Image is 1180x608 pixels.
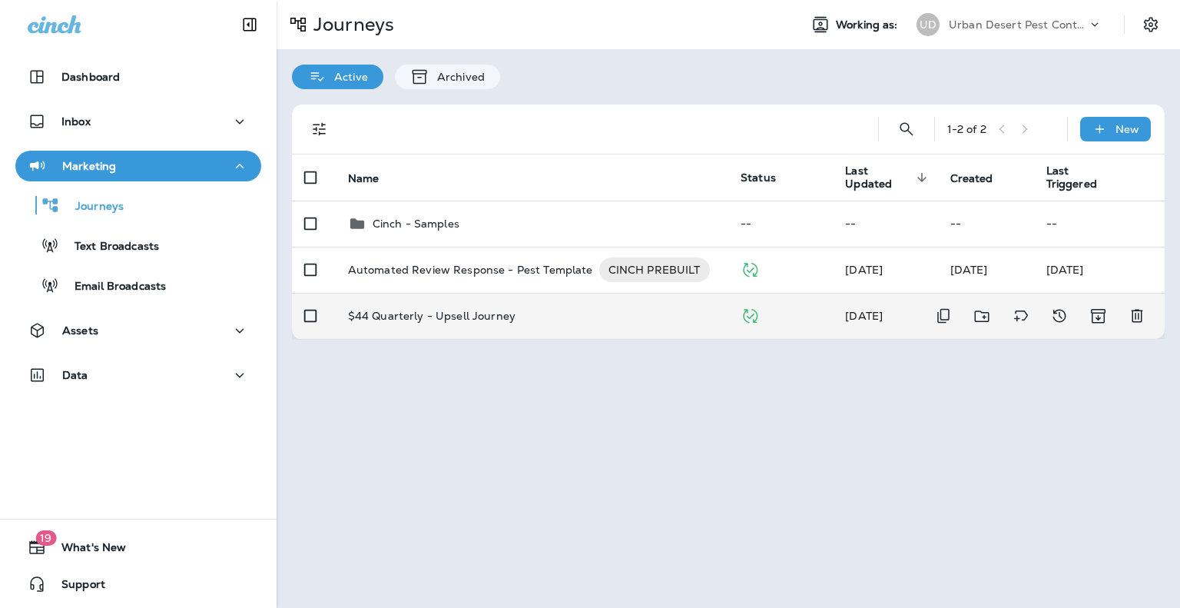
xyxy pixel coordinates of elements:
button: Move to folder [966,301,998,332]
p: New [1115,123,1139,135]
div: CINCH PREBUILT [599,257,710,282]
button: View Changelog [1044,301,1075,332]
span: Frank Carreno [950,263,988,277]
button: Dashboard [15,61,261,92]
span: Created [950,172,993,185]
p: Journeys [307,13,394,36]
span: Support [46,578,105,596]
button: Filters [304,114,335,145]
div: 1 - 2 of 2 [947,123,986,135]
p: Marketing [62,160,116,172]
td: -- [728,201,833,247]
span: Last Triggered [1046,164,1117,191]
button: Assets [15,315,261,346]
p: Data [62,369,88,381]
button: Email Broadcasts [15,269,261,301]
p: $44 Quarterly - Upsell Journey [348,310,515,322]
p: Assets [62,324,98,337]
button: Marketing [15,151,261,181]
span: Last Triggered [1046,164,1097,191]
span: What's New [46,541,126,560]
span: Frank Carreno [845,309,883,323]
p: Text Broadcasts [59,240,159,254]
button: Archive [1082,301,1114,332]
span: Created [950,171,1013,185]
span: CINCH PREBUILT [599,262,710,277]
button: Text Broadcasts [15,229,261,261]
span: 19 [35,530,56,546]
p: Cinch - Samples [373,218,459,230]
span: Eluwa Monday [845,263,883,277]
button: Add tags [1006,301,1036,332]
p: Active [326,71,368,83]
td: -- [938,201,1034,247]
button: Data [15,360,261,390]
button: Search Journeys [891,114,922,145]
button: Settings [1137,11,1165,38]
button: Collapse Sidebar [228,9,271,40]
p: Journeys [60,200,124,214]
button: Duplicate [928,301,959,332]
button: Journeys [15,189,261,221]
p: Archived [429,71,485,83]
td: -- [833,201,937,247]
button: Inbox [15,106,261,137]
span: Published [741,307,760,321]
button: Support [15,569,261,600]
span: Status [741,171,776,184]
span: Working as: [836,18,901,32]
div: UD [916,13,940,36]
span: Last Updated [845,164,911,191]
span: Name [348,171,399,185]
p: Inbox [61,115,91,128]
span: Published [741,261,760,275]
td: -- [1034,201,1165,247]
p: Automated Review Response - Pest Template [348,257,593,282]
span: Name [348,172,380,185]
button: Delete [1122,301,1152,332]
p: Urban Desert Pest Control [949,18,1087,31]
button: 19What's New [15,532,261,563]
td: [DATE] [1034,247,1165,293]
span: Last Updated [845,164,931,191]
p: Email Broadcasts [59,280,166,294]
p: Dashboard [61,71,120,83]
